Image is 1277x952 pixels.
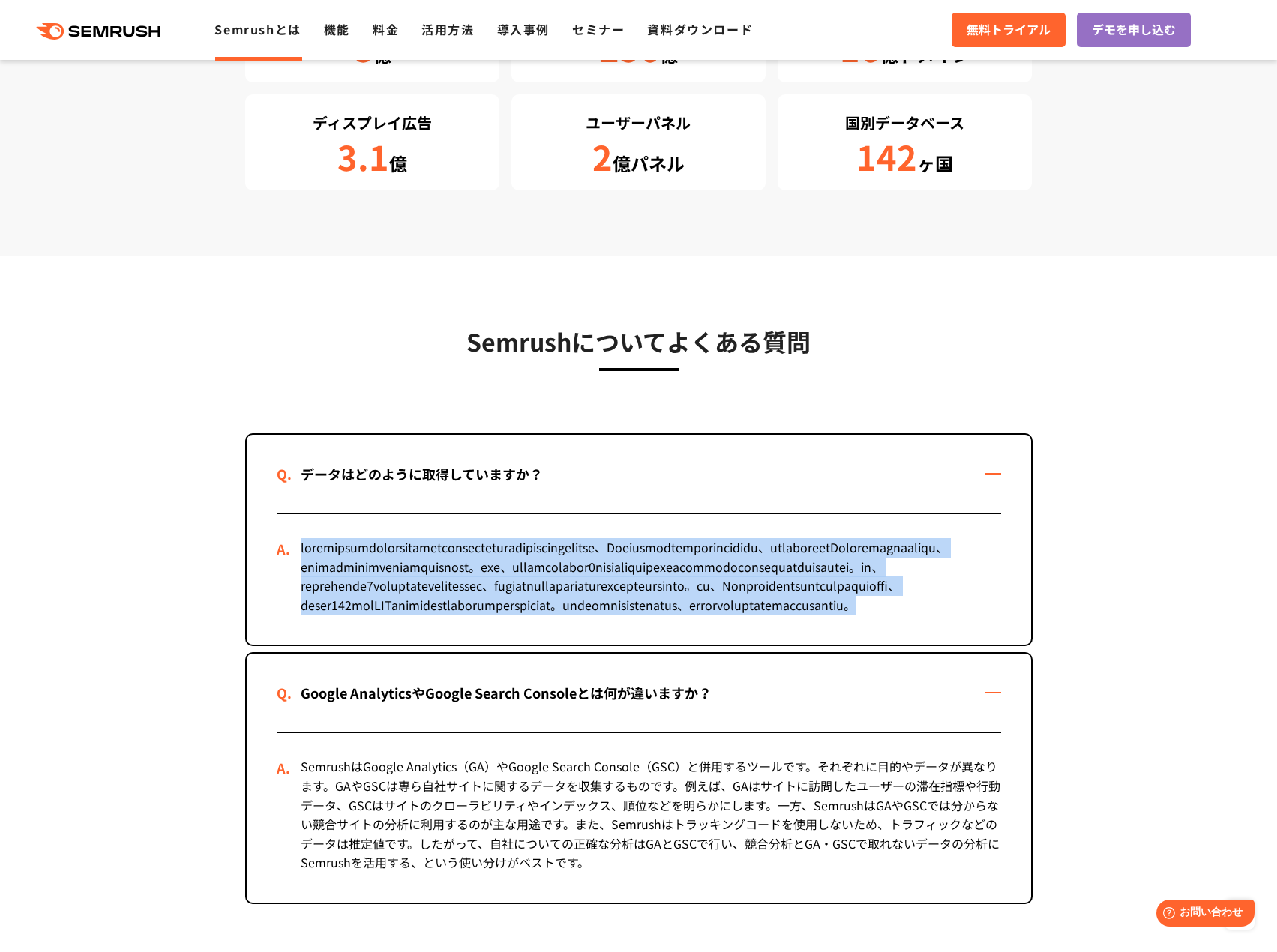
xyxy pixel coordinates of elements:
[647,20,753,38] a: 資料ダウンロード
[277,463,567,485] div: データはどのように取得していますか？
[785,138,1024,178] div: ヶ国
[277,733,1001,903] div: SemrushはGoogle Analytics（GA）やGoogle Search Console（GSC）と併用するツールです。それぞれに目的やデータが異なります。GAやGSCは専ら自社サイ...
[952,13,1066,47] a: 無料トライアル
[421,20,474,38] a: 活用方法
[214,20,301,38] a: Semrushとは
[967,20,1051,40] span: 無料トライアル
[277,682,736,704] div: Google AnalyticsやGoogle Search Consoleとは何が違いますか？
[253,111,492,135] div: ディスプレイ広告
[592,132,613,181] span: 2
[1144,894,1261,936] iframe: Help widget launcher
[253,29,492,69] div: 億
[519,111,758,135] div: ユーザーパネル
[373,20,399,38] a: 料金
[277,514,1001,645] div: loremipsumdolorsitametconsecteturadipiscingelitse、Doeiusmodtemporincididu、utlaboreetDoloremagnaal...
[324,20,350,38] a: 機能
[519,29,758,69] div: 億
[519,138,758,178] div: 億パネル
[1077,13,1191,47] a: デモを申し込む
[253,138,492,178] div: 億
[245,322,1033,360] h3: Semrushについてよくある質問
[572,20,625,38] a: セミナー
[1092,20,1176,40] span: デモを申し込む
[785,111,1024,135] div: 国別データベース
[856,132,917,181] span: 142
[337,132,389,181] span: 3.1
[497,20,550,38] a: 導入事例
